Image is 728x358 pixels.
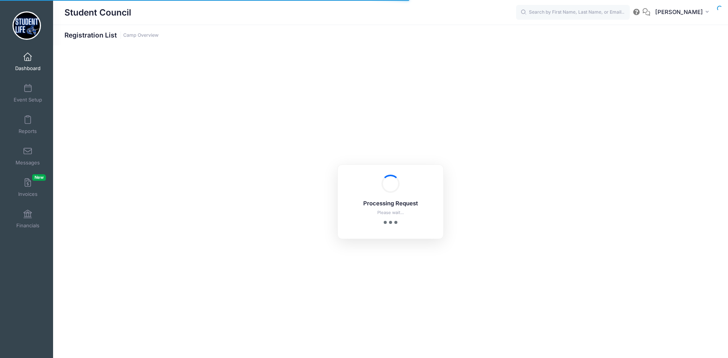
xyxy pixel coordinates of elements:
[650,4,717,21] button: [PERSON_NAME]
[64,4,131,21] h1: Student Council
[32,174,46,181] span: New
[18,191,38,197] span: Invoices
[64,31,158,39] h1: Registration List
[14,97,42,103] span: Event Setup
[16,159,40,166] span: Messages
[10,80,46,106] a: Event Setup
[13,11,41,40] img: Student Council
[10,206,46,232] a: Financials
[15,65,41,72] span: Dashboard
[10,174,46,201] a: InvoicesNew
[348,209,433,216] p: Please wait...
[123,33,158,38] a: Camp Overview
[10,48,46,75] a: Dashboard
[10,111,46,138] a: Reports
[16,222,39,229] span: Financials
[655,8,703,16] span: [PERSON_NAME]
[348,200,433,207] h5: Processing Request
[19,128,37,134] span: Reports
[516,5,630,20] input: Search by First Name, Last Name, or Email...
[10,143,46,169] a: Messages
